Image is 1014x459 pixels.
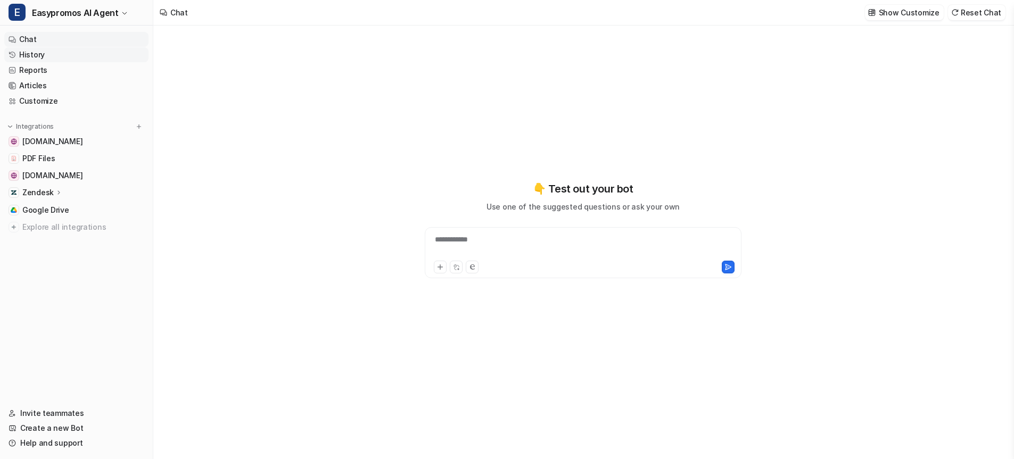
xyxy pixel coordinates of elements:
[170,7,188,18] div: Chat
[22,170,83,181] span: [DOMAIN_NAME]
[4,121,57,132] button: Integrations
[4,32,149,47] a: Chat
[22,205,69,215] span: Google Drive
[135,123,143,130] img: menu_add.svg
[22,187,54,198] p: Zendesk
[533,181,633,197] p: 👇 Test out your bot
[868,9,876,16] img: customize
[4,168,149,183] a: www.easypromosapp.com[DOMAIN_NAME]
[4,47,149,62] a: History
[22,153,55,164] span: PDF Files
[4,203,149,218] a: Google DriveGoogle Drive
[4,436,149,450] a: Help and support
[4,134,149,149] a: easypromos-apiref.redoc.ly[DOMAIN_NAME]
[948,5,1005,20] button: Reset Chat
[4,78,149,93] a: Articles
[6,123,14,130] img: expand menu
[865,5,944,20] button: Show Customize
[879,7,939,18] p: Show Customize
[22,219,144,236] span: Explore all integrations
[4,406,149,421] a: Invite teammates
[4,63,149,78] a: Reports
[951,9,959,16] img: reset
[32,5,118,20] span: Easypromos AI Agent
[22,136,83,147] span: [DOMAIN_NAME]
[11,189,17,196] img: Zendesk
[4,421,149,436] a: Create a new Bot
[487,201,680,212] p: Use one of the suggested questions or ask your own
[4,220,149,235] a: Explore all integrations
[11,155,17,162] img: PDF Files
[9,222,19,232] img: explore all integrations
[11,138,17,145] img: easypromos-apiref.redoc.ly
[9,4,26,21] span: E
[16,122,54,131] p: Integrations
[11,172,17,179] img: www.easypromosapp.com
[4,151,149,166] a: PDF FilesPDF Files
[4,94,149,109] a: Customize
[11,207,17,213] img: Google Drive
